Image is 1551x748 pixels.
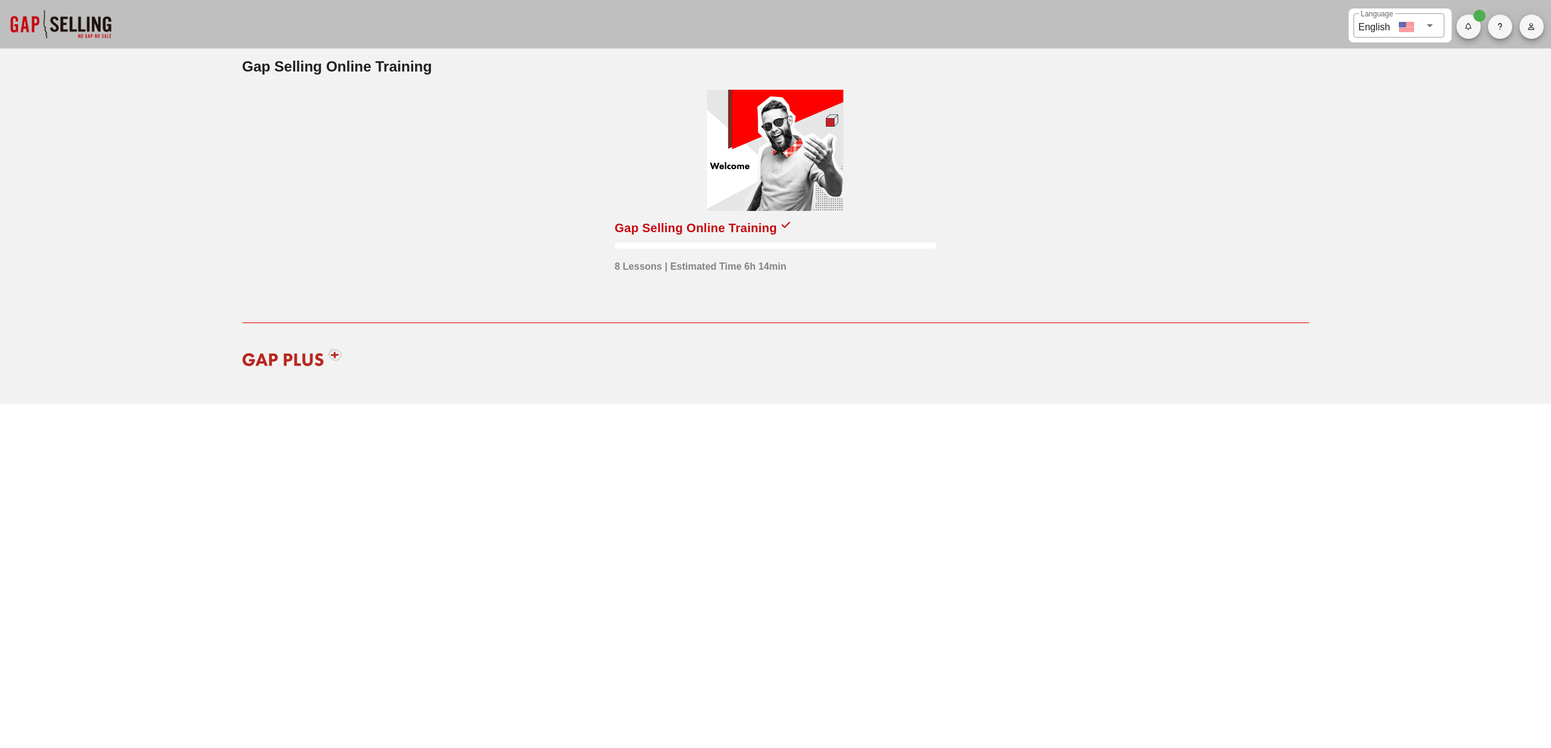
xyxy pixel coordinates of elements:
[1473,10,1486,22] span: Badge
[615,253,786,274] div: 8 Lessons | Estimated Time 6h 14min
[234,339,350,375] img: gap-plus-logo-red.svg
[1361,10,1393,19] label: Language
[615,218,777,238] div: Gap Selling Online Training
[1358,17,1390,35] div: English
[242,56,1309,78] h2: Gap Selling Online Training
[1353,13,1444,38] div: LanguageEnglish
